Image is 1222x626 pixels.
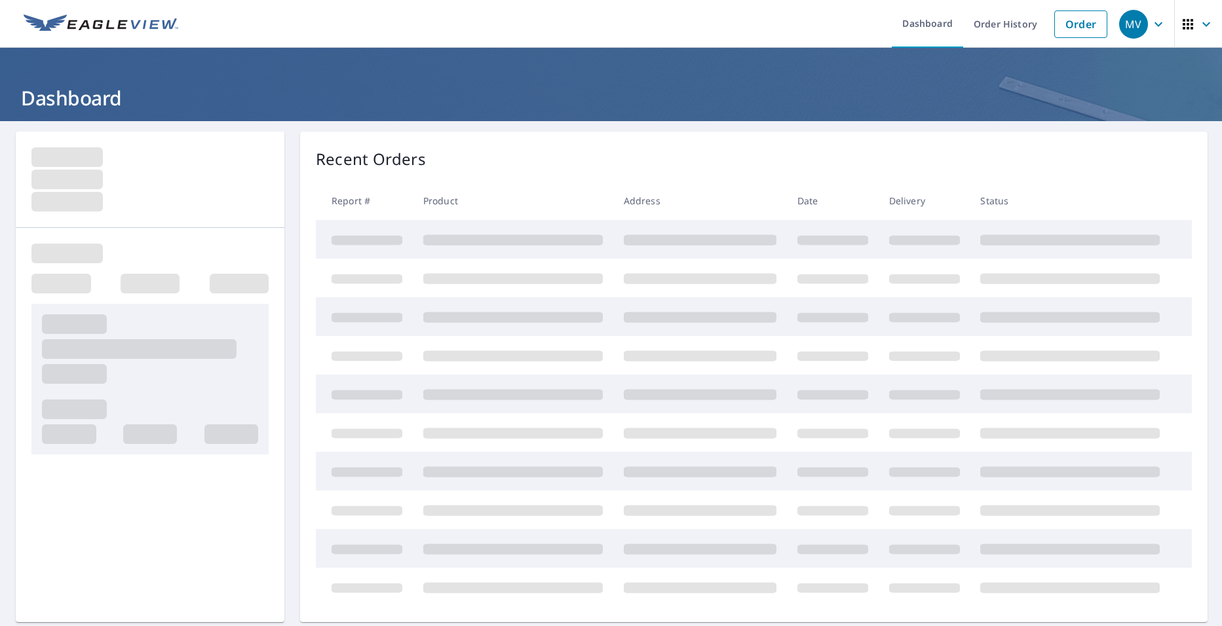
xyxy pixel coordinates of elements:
p: Recent Orders [316,147,426,171]
th: Product [413,181,613,220]
h1: Dashboard [16,84,1206,111]
th: Report # [316,181,413,220]
th: Delivery [879,181,970,220]
th: Date [787,181,879,220]
div: MV [1119,10,1148,39]
th: Status [970,181,1170,220]
img: EV Logo [24,14,178,34]
th: Address [613,181,787,220]
a: Order [1054,10,1107,38]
